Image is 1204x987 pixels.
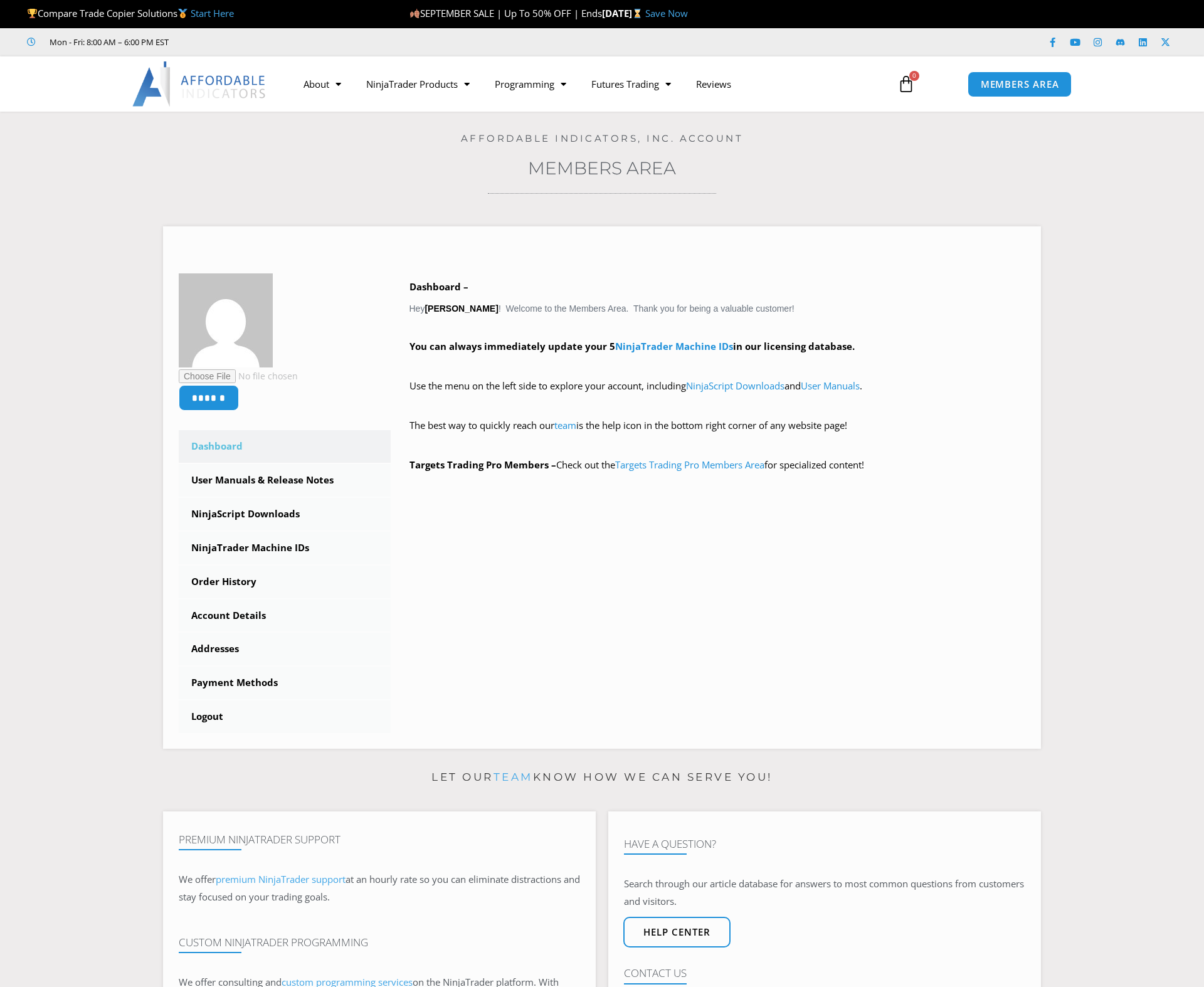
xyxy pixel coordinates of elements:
[686,379,784,392] a: NinjaScript Downloads
[968,71,1072,97] a: MEMBERS AREA
[409,278,1026,474] div: Hey ! Welcome to the Members Area. Thank you for being a valuable customer!
[633,9,642,18] img: ⌛
[179,873,216,885] span: We offer
[179,430,391,463] a: Dashboard
[179,532,391,564] a: NinjaTrader Machine IDs
[494,771,533,783] a: team
[179,936,580,949] h4: Custom NinjaTrader Programming
[409,340,855,352] strong: You can always immediately update your 5 in our licensing database.
[179,430,391,733] nav: Account pages
[46,34,169,50] span: Mon - Fri: 8:00 AM – 6:00 PM EST
[579,70,684,98] a: Futures Trading
[354,70,482,98] a: NinjaTrader Products
[409,377,1026,413] p: Use the menu on the left side to explore your account, including and .
[801,379,860,392] a: User Manuals
[624,875,1025,910] p: Search through our article database for answers to most common questions from customers and visit...
[179,833,580,846] h4: Premium NinjaTrader Support
[623,917,731,947] a: Help center
[409,457,1026,474] p: Check out the for specialized content!
[528,157,676,179] a: Members Area
[186,36,374,48] iframe: Customer reviews powered by Trustpilot
[163,768,1041,788] p: Let our know how we can serve you!
[291,70,883,98] nav: Menu
[178,9,187,18] img: 🥇
[425,303,498,314] strong: [PERSON_NAME]
[645,7,688,19] a: Save Now
[981,80,1059,89] span: MEMBERS AREA
[684,70,744,98] a: Reviews
[179,273,273,367] img: 5f134d5080cd8606c769c067cdb75d253f8f6419f1c7daba1e0781ed198c4de3
[879,66,934,102] a: 0
[624,967,1025,979] h4: Contact Us
[179,498,391,530] a: NinjaScript Downloads
[643,927,710,937] span: Help center
[291,70,354,98] a: About
[27,7,234,19] span: Compare Trade Copier Solutions
[179,633,391,665] a: Addresses
[216,873,346,885] a: premium NinjaTrader support
[615,458,764,471] a: Targets Trading Pro Members Area
[602,7,645,19] strong: [DATE]
[409,280,468,293] b: Dashboard –
[624,838,1025,850] h4: Have A Question?
[615,340,733,352] a: NinjaTrader Machine IDs
[179,873,580,903] span: at an hourly rate so you can eliminate distractions and stay focused on your trading goals.
[179,566,391,598] a: Order History
[179,700,391,733] a: Logout
[132,61,267,107] img: LogoAI | Affordable Indicators – NinjaTrader
[409,417,1026,452] p: The best way to quickly reach our is the help icon in the bottom right corner of any website page!
[554,419,576,431] a: team
[482,70,579,98] a: Programming
[179,599,391,632] a: Account Details
[409,7,602,19] span: SEPTEMBER SALE | Up To 50% OFF | Ends
[191,7,234,19] a: Start Here
[28,9,37,18] img: 🏆
[409,458,556,471] strong: Targets Trading Pro Members –
[179,464,391,497] a: User Manuals & Release Notes
[410,9,420,18] img: 🍂
[909,71,919,81] span: 0
[179,667,391,699] a: Payment Methods
[461,132,744,144] a: Affordable Indicators, Inc. Account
